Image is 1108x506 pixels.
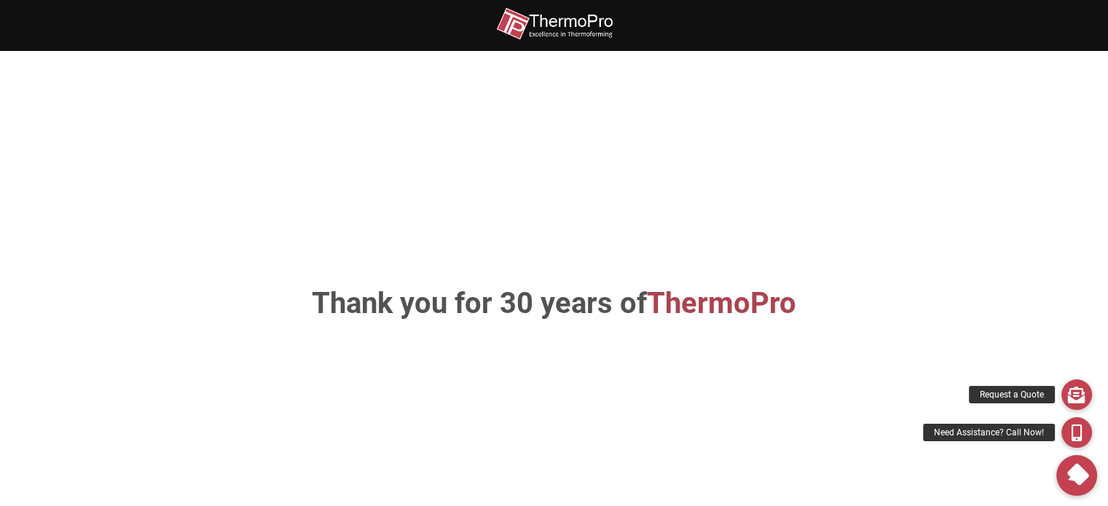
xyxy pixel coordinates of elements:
h1: Thank you for 30 years of [172,289,936,318]
img: thermopro-logo-non-iso [496,7,613,40]
span: ThermoPro [647,286,796,320]
div: Need Assistance? Call Now! [923,424,1055,441]
a: Need Assistance? Call Now! [1061,417,1092,448]
div: Request a Quote [969,386,1055,403]
a: Request a Quote [1061,379,1092,410]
